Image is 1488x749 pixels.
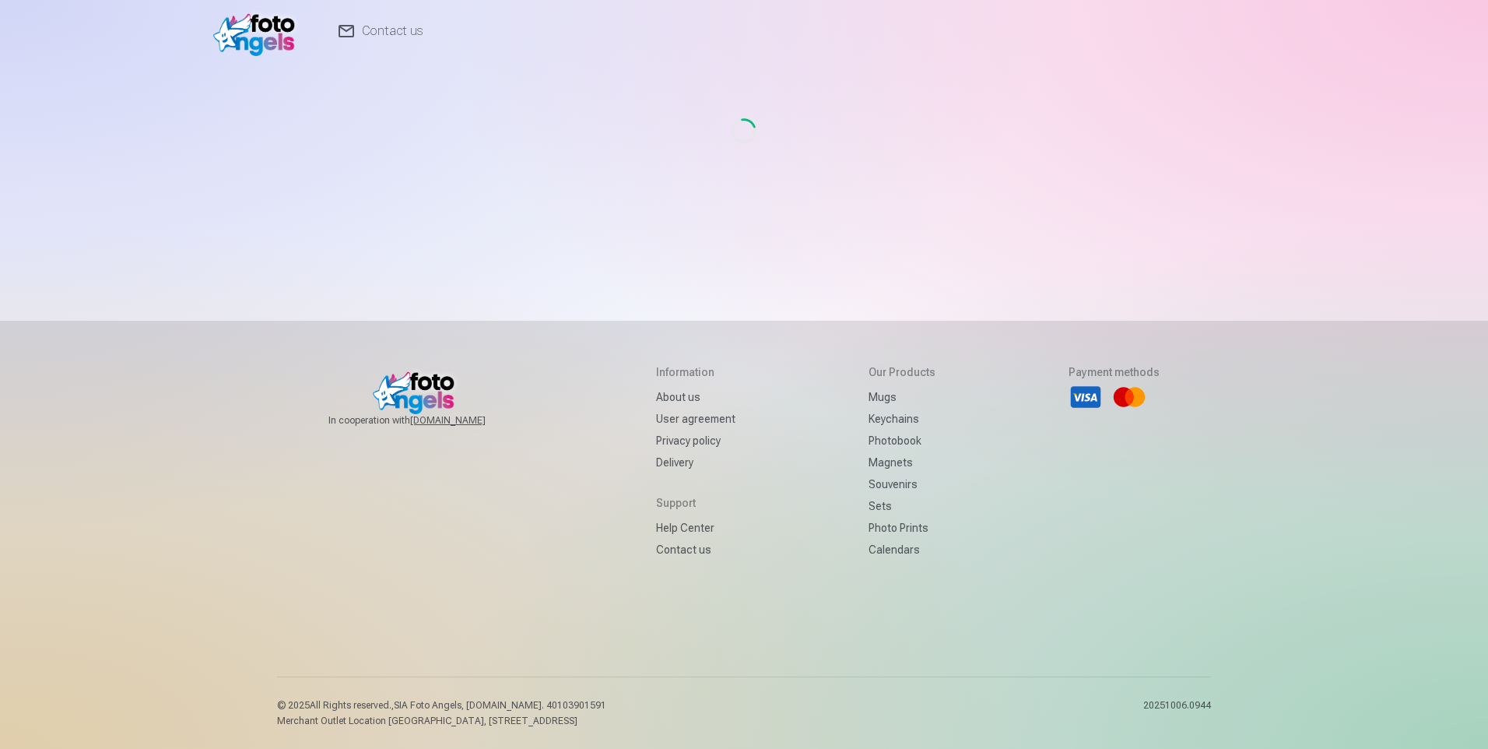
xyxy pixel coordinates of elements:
a: Souvenirs [869,473,935,495]
a: Photobook [869,430,935,452]
h5: Payment methods [1069,364,1160,380]
img: /fa2 [213,6,303,56]
a: Sets [869,495,935,517]
a: Keychains [869,408,935,430]
a: [DOMAIN_NAME] [410,414,523,427]
a: Mugs [869,386,935,408]
a: About us [656,386,735,408]
a: Calendars [869,539,935,561]
a: Help Center [656,517,735,539]
a: User agreement [656,408,735,430]
a: Privacy policy [656,430,735,452]
h5: Support [656,495,735,511]
h5: Information [656,364,735,380]
a: Photo prints [869,517,935,539]
li: Visa [1069,380,1103,414]
a: Delivery [656,452,735,473]
span: In cooperation with [328,414,523,427]
p: © 2025 All Rights reserved. , [277,699,606,712]
p: 20251006.0944 [1143,699,1211,727]
a: Magnets [869,452,935,473]
li: Mastercard [1112,380,1146,414]
a: Contact us [656,539,735,561]
h5: Our products [869,364,935,380]
span: SIA Foto Angels, [DOMAIN_NAME]. 40103901591 [394,700,606,711]
p: Merchant Outlet Location [GEOGRAPHIC_DATA], [STREET_ADDRESS] [277,715,606,727]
